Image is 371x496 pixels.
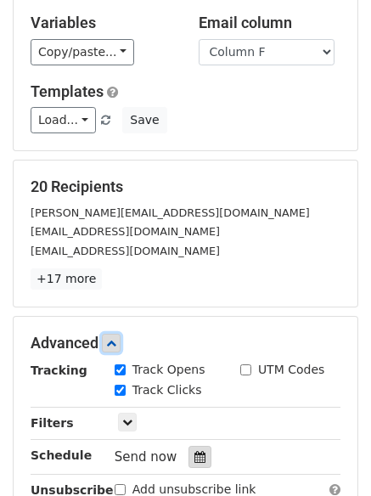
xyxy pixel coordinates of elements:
strong: Filters [31,416,74,430]
a: Copy/paste... [31,39,134,65]
label: UTM Codes [258,361,324,379]
strong: Schedule [31,448,92,462]
small: [EMAIL_ADDRESS][DOMAIN_NAME] [31,225,220,238]
small: [PERSON_NAME][EMAIL_ADDRESS][DOMAIN_NAME] [31,206,310,219]
h5: Advanced [31,334,340,352]
label: Track Opens [132,361,205,379]
button: Save [122,107,166,133]
a: Templates [31,82,104,100]
a: Load... [31,107,96,133]
h5: Email column [199,14,341,32]
span: Send now [115,449,177,465]
a: +17 more [31,268,102,290]
h5: 20 Recipients [31,178,340,196]
strong: Tracking [31,364,87,377]
small: [EMAIL_ADDRESS][DOMAIN_NAME] [31,245,220,257]
h5: Variables [31,14,173,32]
label: Track Clicks [132,381,202,399]
iframe: Chat Widget [286,414,371,496]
